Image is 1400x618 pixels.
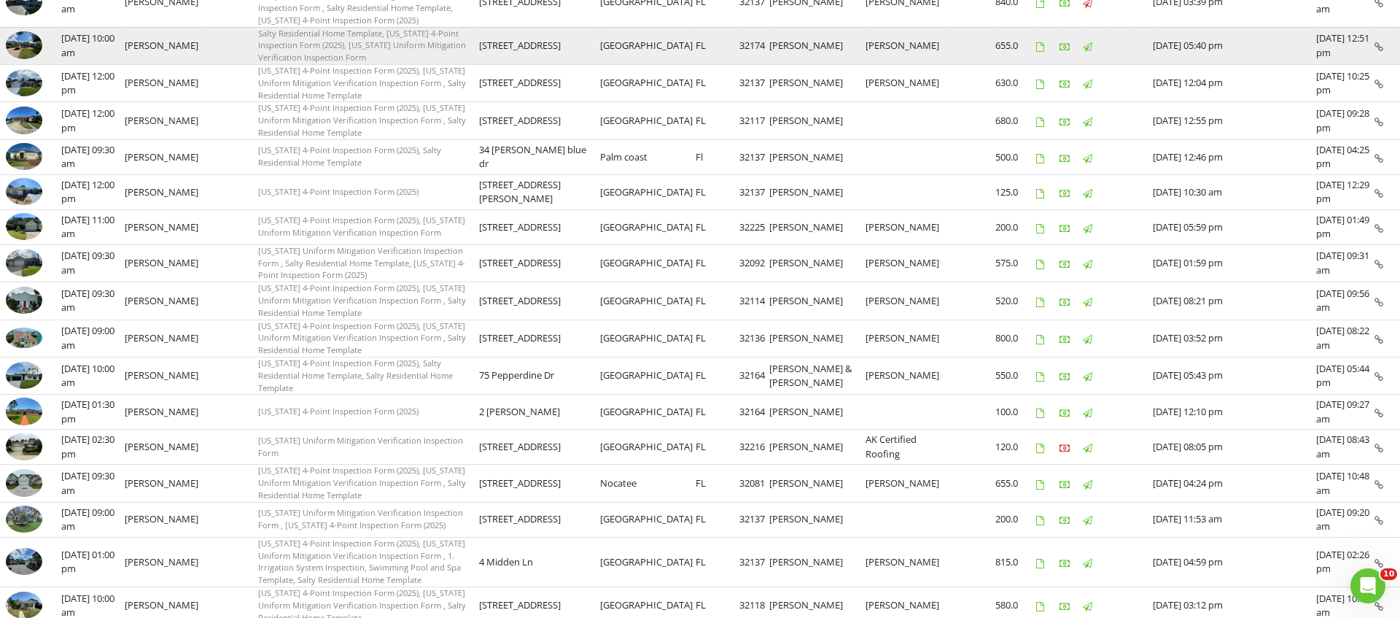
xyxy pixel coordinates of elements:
td: [DATE] 01:00 pm [61,537,125,587]
td: [DATE] 10:00 am [61,27,125,64]
td: 630.0 [995,64,1036,101]
td: [GEOGRAPHIC_DATA] [600,357,696,394]
td: Nocatee [600,465,696,502]
td: [DATE] 08:43 am [1316,430,1374,465]
span: [US_STATE] 4-Point Inspection Form (2025), [US_STATE] Uniform Mitigation Verification Inspection ... [258,282,466,318]
td: [STREET_ADDRESS] [479,64,600,101]
td: [PERSON_NAME] [769,64,866,101]
td: [DATE] 09:28 pm [1316,102,1374,139]
span: [US_STATE] 4-Point Inspection Form (2025), [US_STATE] Uniform Mitigation Verification Inspection ... [258,465,466,501]
td: [DATE] 12:55 pm [1153,102,1316,139]
span: Salty Residential Home Template, [US_STATE] 4-Point Inspection Form (2025), [US_STATE] Uniform Mi... [258,28,466,63]
td: 32081 [739,465,769,502]
td: [STREET_ADDRESS] [479,320,600,357]
td: [GEOGRAPHIC_DATA] [600,27,696,64]
img: 9348610%2Fcover_photos%2FeDPr2ZQN8bkSYU4t0th3%2Fsmall.jpg [6,31,42,59]
td: 32164 [739,357,769,394]
td: [PERSON_NAME] [769,395,866,430]
td: [STREET_ADDRESS] [479,27,600,64]
td: [DATE] 02:30 pm [61,430,125,465]
td: [DATE] 03:52 pm [1153,320,1316,357]
td: [PERSON_NAME] [866,282,946,320]
img: 8984384%2Fcover_photos%2FP8U4Nu3TPHdtRgw3Xlpl%2Fsmall.jpg [6,433,42,460]
td: [DATE] 09:30 am [61,282,125,320]
td: [GEOGRAPHIC_DATA] [600,209,696,244]
td: [PERSON_NAME] [769,430,866,465]
td: 34 [PERSON_NAME] blue dr [479,139,600,174]
td: [STREET_ADDRESS][PERSON_NAME] [479,174,600,209]
td: 32137 [739,174,769,209]
td: [PERSON_NAME] [769,537,866,587]
td: [PERSON_NAME] [866,320,946,357]
td: [STREET_ADDRESS] [479,502,600,537]
td: 550.0 [995,357,1036,394]
td: [PERSON_NAME] [125,537,201,587]
td: [PERSON_NAME] [769,174,866,209]
td: FL [696,430,739,465]
td: [DATE] 10:25 pm [1316,64,1374,101]
td: [PERSON_NAME] [769,465,866,502]
td: FL [696,174,739,209]
td: [DATE] 12:10 pm [1153,395,1316,430]
td: 32137 [739,502,769,537]
td: [STREET_ADDRESS] [479,244,600,282]
td: [GEOGRAPHIC_DATA] [600,64,696,101]
td: [DATE] 09:20 am [1316,502,1374,537]
td: [DATE] 09:31 am [1316,244,1374,282]
td: [PERSON_NAME] [769,320,866,357]
td: 32216 [739,430,769,465]
span: [US_STATE] 4-Point Inspection Form (2025), Salty Residential Home Template [258,144,441,168]
td: 32114 [739,282,769,320]
td: [DATE] 05:59 pm [1153,209,1316,244]
td: 200.0 [995,209,1036,244]
span: [US_STATE] 4-Point Inspection Form (2025), [US_STATE] Uniform Mitigation Verification Inspection ... [258,320,466,356]
td: 32136 [739,320,769,357]
td: [PERSON_NAME] [769,209,866,244]
td: FL [696,465,739,502]
td: [DATE] 01:49 pm [1316,209,1374,244]
img: 9139027%2Fcover_photos%2FGq5nIup1A9UMXViIwqtE%2Fsmall.jpg [6,249,42,277]
td: 32164 [739,395,769,430]
td: FL [696,209,739,244]
td: [STREET_ADDRESS] [479,102,600,139]
td: 32174 [739,27,769,64]
td: 75 Pepperdine Dr [479,357,600,394]
td: [DATE] 11:53 am [1153,502,1316,537]
td: [DATE] 12:51 pm [1316,27,1374,64]
td: [PERSON_NAME] [866,465,946,502]
td: [PERSON_NAME] [125,357,201,394]
img: 9220843%2Fcover_photos%2FdEg5SZ366G0obq7FZjmr%2Fsmall.jpg [6,178,42,206]
td: [DATE] 12:29 pm [1316,174,1374,209]
td: [PERSON_NAME] [125,27,201,64]
td: [DATE] 12:46 pm [1153,139,1316,174]
td: [DATE] 05:44 pm [1316,357,1374,394]
td: [DATE] 05:40 pm [1153,27,1316,64]
td: [DATE] 09:30 am [61,244,125,282]
span: [US_STATE] 4-Point Inspection Form (2025), [US_STATE] Uniform Mitigation Verification Inspection ... [258,538,465,585]
td: FL [696,537,739,587]
td: [STREET_ADDRESS] [479,430,600,465]
td: FL [696,357,739,394]
td: [PERSON_NAME] [125,465,201,502]
td: FL [696,395,739,430]
td: 815.0 [995,537,1036,587]
td: 575.0 [995,244,1036,282]
td: [DATE] 04:24 pm [1153,465,1316,502]
span: [US_STATE] 4-Point Inspection Form (2025), Salty Residential Home Template, Salty Residential Hom... [258,358,453,393]
img: 9016987%2Fcover_photos%2FwQCLDKErBERWNKSIOFtI%2Fsmall.jpg [6,469,42,497]
td: [PERSON_NAME] [125,102,201,139]
td: [PERSON_NAME] [125,244,201,282]
td: [GEOGRAPHIC_DATA] [600,102,696,139]
td: 32092 [739,244,769,282]
td: [STREET_ADDRESS] [479,282,600,320]
td: [PERSON_NAME] [866,537,946,587]
td: 32137 [739,537,769,587]
td: [PERSON_NAME] [866,357,946,394]
td: [GEOGRAPHIC_DATA] [600,537,696,587]
td: [PERSON_NAME] [866,244,946,282]
td: 100.0 [995,395,1036,430]
td: FL [696,282,739,320]
td: [PERSON_NAME] [125,282,201,320]
td: FL [696,320,739,357]
span: [US_STATE] Uniform Mitigation Verification Inspection Form , [US_STATE] 4-Point Inspection Form (... [258,507,463,530]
